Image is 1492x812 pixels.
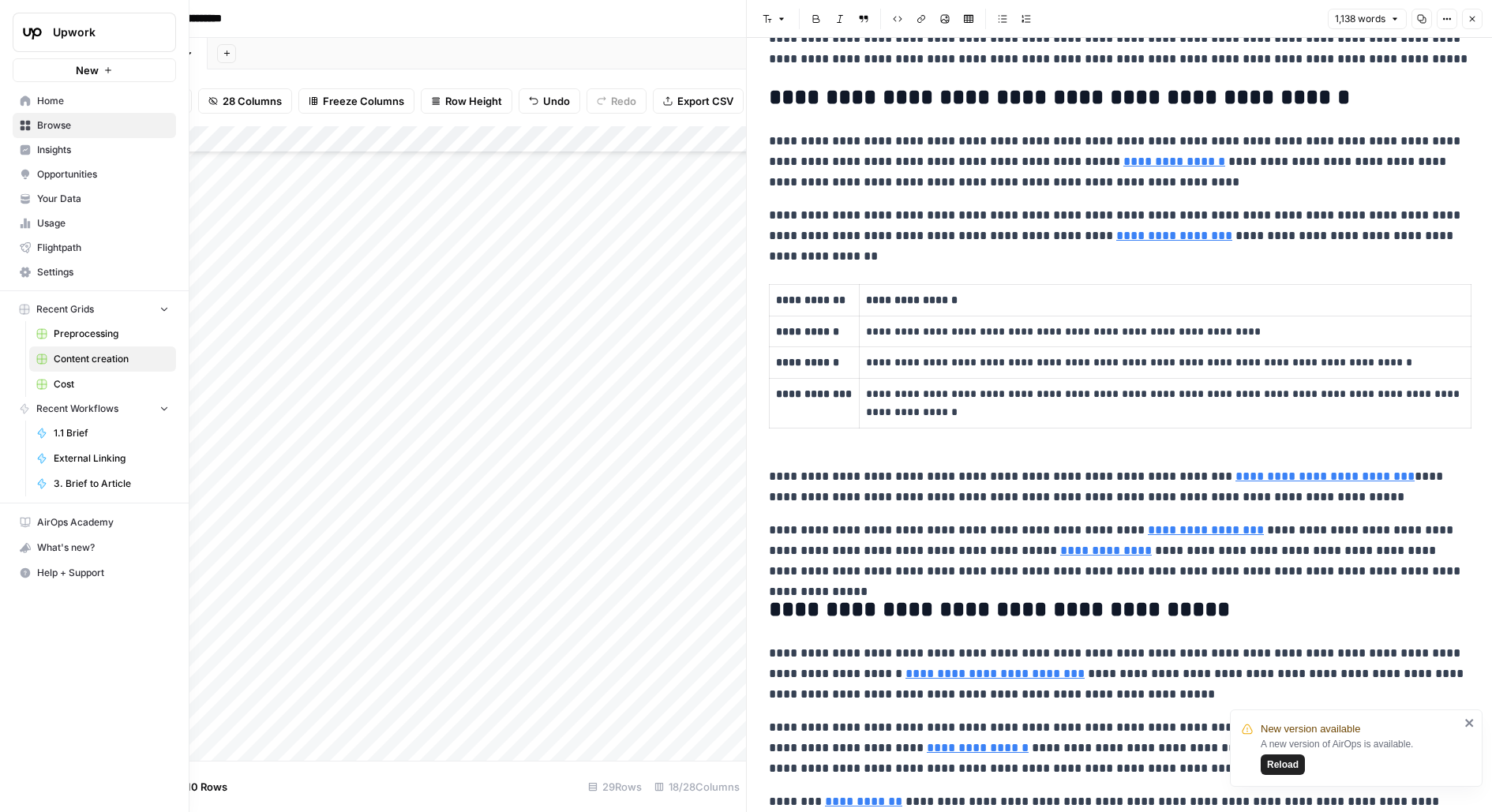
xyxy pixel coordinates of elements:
span: Insights [37,143,169,157]
div: A new version of AirOps is available. [1261,737,1460,775]
button: Recent Workflows [13,397,176,421]
span: Upwork [53,24,148,40]
a: Preprocessing [29,321,176,346]
div: What's new? [13,536,175,559]
button: Recent Grids [13,297,176,321]
span: Export CSV [677,93,733,109]
span: Recent Grids [36,302,94,316]
a: Home [13,88,176,114]
button: Redo [587,88,647,114]
a: 3. Brief to Article [29,471,176,496]
span: New [76,62,99,78]
button: What's new? [13,535,176,560]
button: Row Height [421,88,512,114]
span: 3. Brief to Article [54,477,169,491]
a: Usage [13,211,176,236]
span: 1.1 Brief [54,426,169,440]
img: Upwork Logo [18,18,47,47]
span: Preprocessing [54,327,169,341]
span: Row Height [445,93,502,109]
span: Redo [611,93,636,109]
button: Freeze Columns [298,88,414,114]
span: AirOps Academy [37,515,169,529]
span: Flightpath [37,241,169,255]
span: Settings [37,265,169,279]
a: Settings [13,260,176,285]
span: Add 10 Rows [164,779,227,795]
span: Help + Support [37,566,169,580]
span: External Linking [54,451,169,466]
a: Insights [13,137,176,163]
a: Opportunities [13,162,176,187]
button: Help + Support [13,560,176,586]
a: External Linking [29,446,176,471]
button: 28 Columns [198,88,292,114]
a: Your Data [13,186,176,211]
button: Undo [519,88,580,114]
span: Your Data [37,192,169,206]
span: Usage [37,216,169,230]
button: Workspace: Upwork [13,13,176,52]
button: 1,138 words [1328,9,1407,29]
span: 1,138 words [1335,12,1385,26]
a: Browse [13,113,176,138]
span: Undo [543,93,570,109]
div: 29 Rows [582,774,648,799]
span: Home [37,94,169,108]
button: Export CSV [653,88,744,114]
a: Cost [29,372,176,397]
span: 28 Columns [223,93,282,109]
button: close [1464,717,1475,729]
a: Flightpath [13,235,176,260]
a: Content creation [29,346,176,372]
span: Content creation [54,352,169,366]
button: New [13,58,176,82]
a: AirOps Academy [13,510,176,535]
div: 18/28 Columns [648,774,746,799]
span: Recent Workflows [36,402,118,416]
span: Freeze Columns [323,93,404,109]
span: Cost [54,377,169,391]
span: Reload [1267,758,1299,772]
button: Reload [1261,754,1305,775]
a: 1.1 Brief [29,421,176,446]
span: Browse [37,118,169,133]
span: Opportunities [37,167,169,181]
span: New version available [1261,721,1360,737]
